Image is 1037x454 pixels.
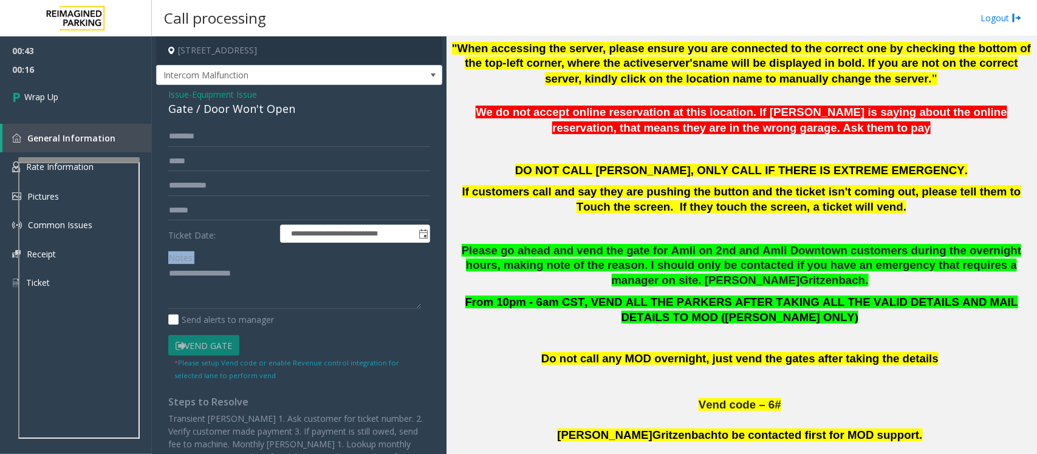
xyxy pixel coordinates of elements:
small: Please setup Vend code or enable Revenue control integration for selected lane to perform vend [174,358,399,380]
img: 'icon' [12,161,20,172]
span: Wrap Up [24,90,58,103]
img: 'icon' [12,192,21,200]
span: Gritzenbach [800,274,866,286]
img: 'icon' [12,250,21,258]
h4: [STREET_ADDRESS] [156,36,442,65]
span: Please go ahead and vend the gate for Amli on 2nd and Amli Downtown customers during the overnigh... [462,244,1022,287]
span: server's [656,56,699,69]
img: 'icon' [12,220,22,230]
span: Intercom Malfunction [157,66,385,85]
a: Logout [981,12,1022,24]
span: - [189,89,257,100]
span: [PERSON_NAME] [557,429,652,441]
img: 'icon' [12,277,20,288]
label: Send alerts to manager [168,313,274,326]
span: ." [929,72,938,85]
label: Ticket Date: [165,225,277,243]
span: Toggle popup [416,225,430,242]
span: to be contacted first for MOD support. [718,429,923,441]
span: General Information [27,132,115,144]
span: . [865,274,868,286]
a: General Information [2,124,152,152]
span: We do not accept online reservation at this location. If [PERSON_NAME] is saying about the online... [476,106,1007,135]
span: Gritzenbach [652,429,718,441]
button: Vend Gate [168,335,239,356]
img: logout [1012,12,1022,24]
span: DO NOT CALL [PERSON_NAME], ONLY CALL IF THERE IS EXTREME EMERGENCY. [515,164,968,177]
label: Notes: [168,247,194,264]
h3: Call processing [158,3,272,33]
span: Issue [168,88,189,101]
span: Equipment Issue [192,88,257,101]
div: Gate / Door Won't Open [168,101,430,117]
span: "When accessing the server, please ensure you are connected to the correct one by checking the bo... [452,42,1031,69]
h4: Steps to Resolve [168,396,430,408]
img: 'icon' [12,134,21,143]
span: Do not call any MOD overnight, just vend the gates after taking the details [541,352,939,365]
span: Vend code – 6# [699,398,781,411]
span: name will be displayed in bold. If you are not on the correct server, kindly click on the locatio... [545,56,1018,85]
span: From 10pm - 6am CST, VEND ALL THE PARKERS AFTER TAKING ALL THE VALID DETAILS AND MAIL DETAILS TO ... [465,296,1018,324]
font: If customers call and say they are pushing the button and the ticket isn't coming out, please tel... [462,185,1021,213]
